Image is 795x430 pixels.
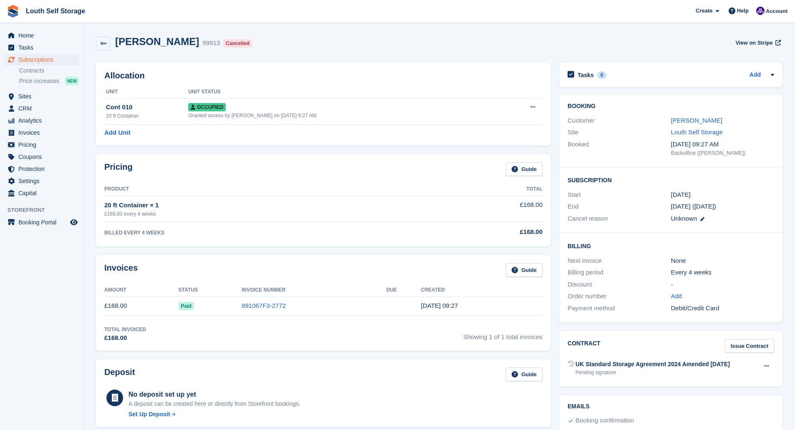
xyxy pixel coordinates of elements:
div: Order number [568,292,671,301]
a: menu [4,103,79,114]
td: £168.00 [104,297,179,315]
span: View on Stripe [735,39,772,47]
div: £168.00 every 4 weeks [104,210,423,218]
th: Amount [104,284,179,297]
div: Payment method [568,304,671,313]
a: View on Stripe [732,36,782,50]
span: CRM [18,103,68,114]
a: menu [4,187,79,199]
div: Granted access by [PERSON_NAME] on [DATE] 9:27 AM [188,112,500,119]
div: Customer [568,116,671,126]
a: Guide [506,263,543,277]
div: 20 ft Container [106,112,188,120]
div: Cancel reason [568,214,671,224]
div: £168.00 [104,333,146,343]
div: Site [568,128,671,137]
span: Invoices [18,127,68,138]
div: Start [568,190,671,200]
a: menu [4,151,79,163]
h2: Emails [568,403,774,410]
h2: Contract [568,339,601,353]
th: Unit Status [188,85,500,99]
a: [PERSON_NAME] [671,117,722,124]
span: Pricing [18,139,68,151]
div: Billing period [568,268,671,277]
a: menu [4,175,79,187]
div: UK Standard Storage Agreement 2024 Amended [DATE] [575,360,730,369]
div: No deposit set up yet [129,390,300,400]
a: 891067F3-2772 [242,302,286,309]
span: Settings [18,175,68,187]
a: Guide [506,367,543,381]
th: Status [179,284,242,297]
td: £168.00 [423,196,543,222]
span: Sites [18,91,68,102]
h2: Allocation [104,71,543,80]
span: Paid [179,302,194,310]
span: Occupied [188,103,226,111]
th: Total [423,183,543,196]
a: Guide [506,162,543,176]
a: menu [4,139,79,151]
h2: Invoices [104,263,138,277]
a: Price increases NEW [19,76,79,85]
div: Every 4 weeks [671,268,774,277]
div: Backoffice ([PERSON_NAME]) [671,149,774,157]
a: menu [4,127,79,138]
h2: Deposit [104,367,135,381]
div: [DATE] 09:27 AM [671,140,774,149]
span: Subscriptions [18,54,68,65]
div: £168.00 [423,227,543,237]
a: Add [671,292,682,301]
div: Pending signature [575,369,730,376]
span: Account [766,7,787,15]
div: None [671,256,774,266]
span: Booking Portal [18,216,68,228]
div: Discount [568,280,671,289]
div: BILLED EVERY 4 WEEKS [104,229,423,236]
span: [DATE] ([DATE]) [671,203,717,210]
span: Unknown [671,215,697,222]
th: Unit [104,85,188,99]
a: Preview store [69,217,79,227]
div: End [568,202,671,211]
span: Coupons [18,151,68,163]
span: Capital [18,187,68,199]
th: Created [421,284,543,297]
time: 2025-08-04 23:00:00 UTC [671,190,691,200]
a: Louth Self Storage [671,128,723,136]
a: menu [4,163,79,175]
h2: [PERSON_NAME] [115,36,199,47]
div: Booking confirmation [575,416,634,426]
h2: Billing [568,241,774,250]
span: Protection [18,163,68,175]
div: Set Up Deposit [129,410,170,419]
span: Home [18,30,68,41]
a: Louth Self Storage [23,4,88,18]
img: Matthew Frith [756,7,765,15]
img: stora-icon-8386f47178a22dfd0bd8f6a31ec36ba5ce8667c1dd55bd0f319d3a0aa187defe.svg [7,5,19,18]
th: Product [104,183,423,196]
div: Debit/Credit Card [671,304,774,313]
span: Tasks [18,42,68,53]
a: menu [4,115,79,126]
div: Total Invoiced [104,326,146,333]
a: Add [750,70,761,80]
a: menu [4,216,79,228]
h2: Booking [568,103,774,110]
a: menu [4,30,79,41]
div: 99913 [202,38,220,48]
th: Due [386,284,421,297]
h2: Tasks [578,71,594,79]
div: Cancelled [223,39,252,48]
h2: Subscription [568,176,774,184]
span: Help [737,7,749,15]
span: Price increases [19,77,59,85]
h2: Pricing [104,162,133,176]
span: Create [696,7,712,15]
div: NEW [65,77,79,85]
div: 0 [597,71,607,79]
a: Set Up Deposit [129,410,300,419]
a: menu [4,54,79,65]
div: Cont 010 [106,103,188,112]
